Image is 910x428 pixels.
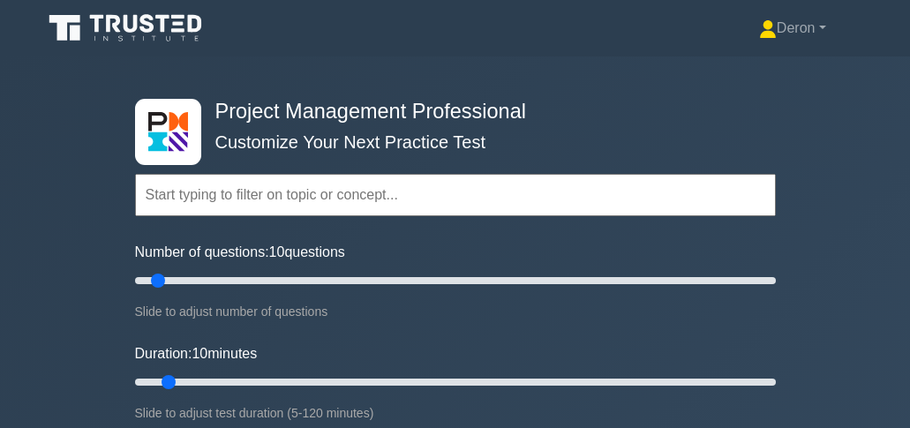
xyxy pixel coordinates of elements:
span: 10 [192,346,207,361]
span: 10 [269,244,285,259]
div: Slide to adjust test duration (5-120 minutes) [135,402,776,424]
h4: Project Management Professional [208,99,689,124]
div: Slide to adjust number of questions [135,301,776,322]
label: Duration: minutes [135,343,258,364]
a: Deron [717,11,869,46]
input: Start typing to filter on topic or concept... [135,174,776,216]
label: Number of questions: questions [135,242,345,263]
